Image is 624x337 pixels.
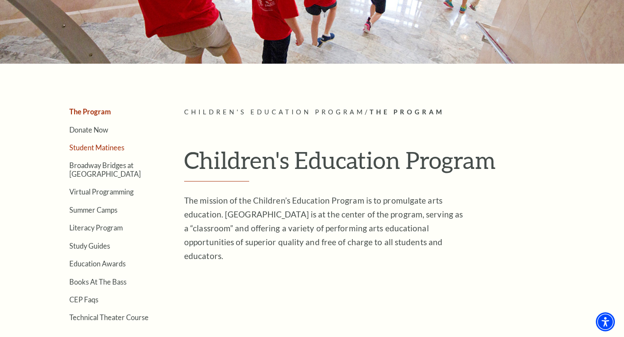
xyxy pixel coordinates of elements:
a: The Program [69,107,111,116]
span: The Program [370,108,445,116]
a: Literacy Program [69,224,123,232]
a: Student Matinees [69,143,124,152]
a: Broadway Bridges at [GEOGRAPHIC_DATA] [69,161,141,178]
span: Children's Education Program [184,108,365,116]
h1: Children's Education Program [184,146,581,181]
a: Virtual Programming [69,188,133,196]
a: Donate Now [69,126,108,134]
a: Education Awards [69,259,126,268]
p: The mission of the Children’s Education Program is to promulgate arts education. [GEOGRAPHIC_DATA... [184,194,466,263]
a: Technical Theater Course [69,313,149,321]
a: Books At The Bass [69,278,127,286]
p: / [184,107,581,118]
div: Accessibility Menu [596,312,615,331]
a: CEP Faqs [69,295,98,304]
a: Summer Camps [69,206,117,214]
a: Study Guides [69,242,110,250]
